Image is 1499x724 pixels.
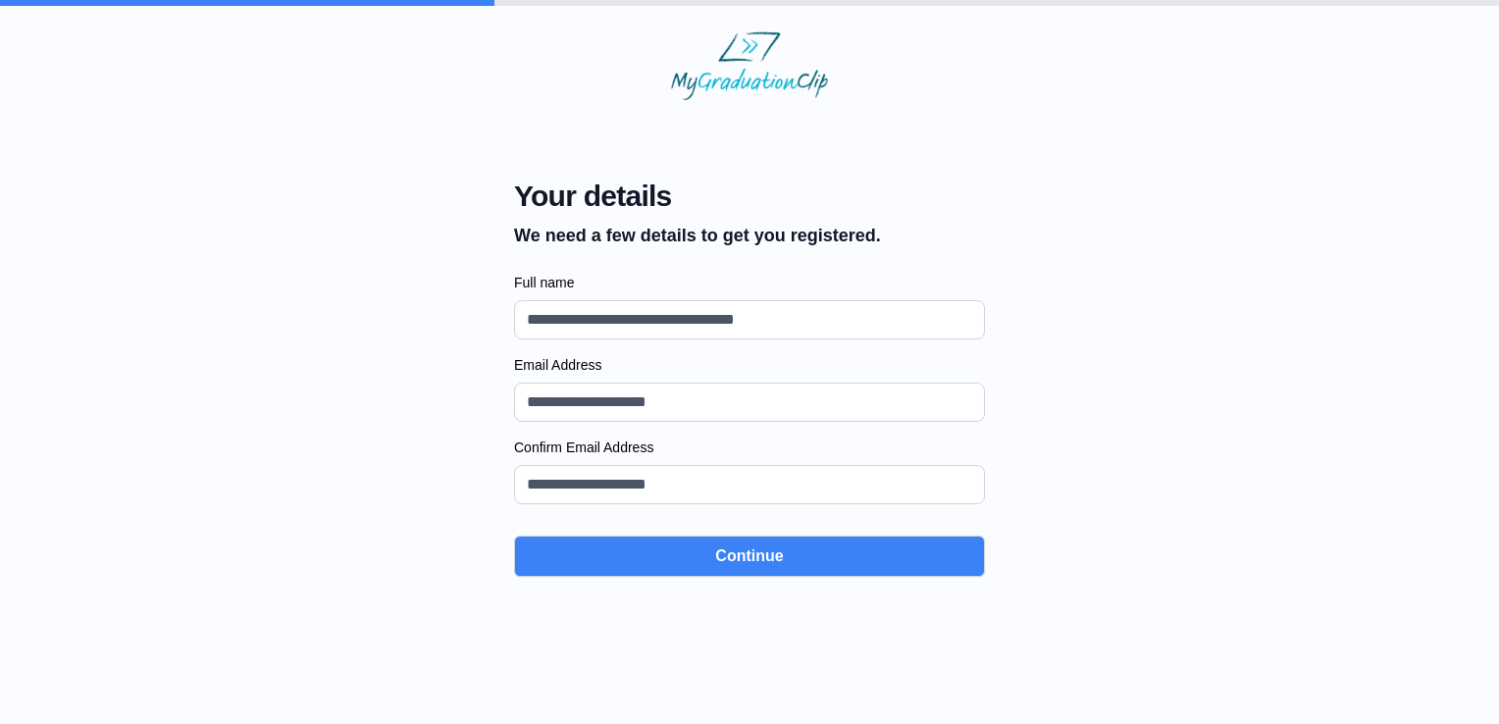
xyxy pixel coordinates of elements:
span: Your details [514,179,881,214]
img: MyGraduationClip [671,31,828,100]
button: Continue [514,536,985,577]
label: Email Address [514,355,985,375]
label: Confirm Email Address [514,438,985,457]
p: We need a few details to get you registered. [514,222,881,249]
label: Full name [514,273,985,292]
